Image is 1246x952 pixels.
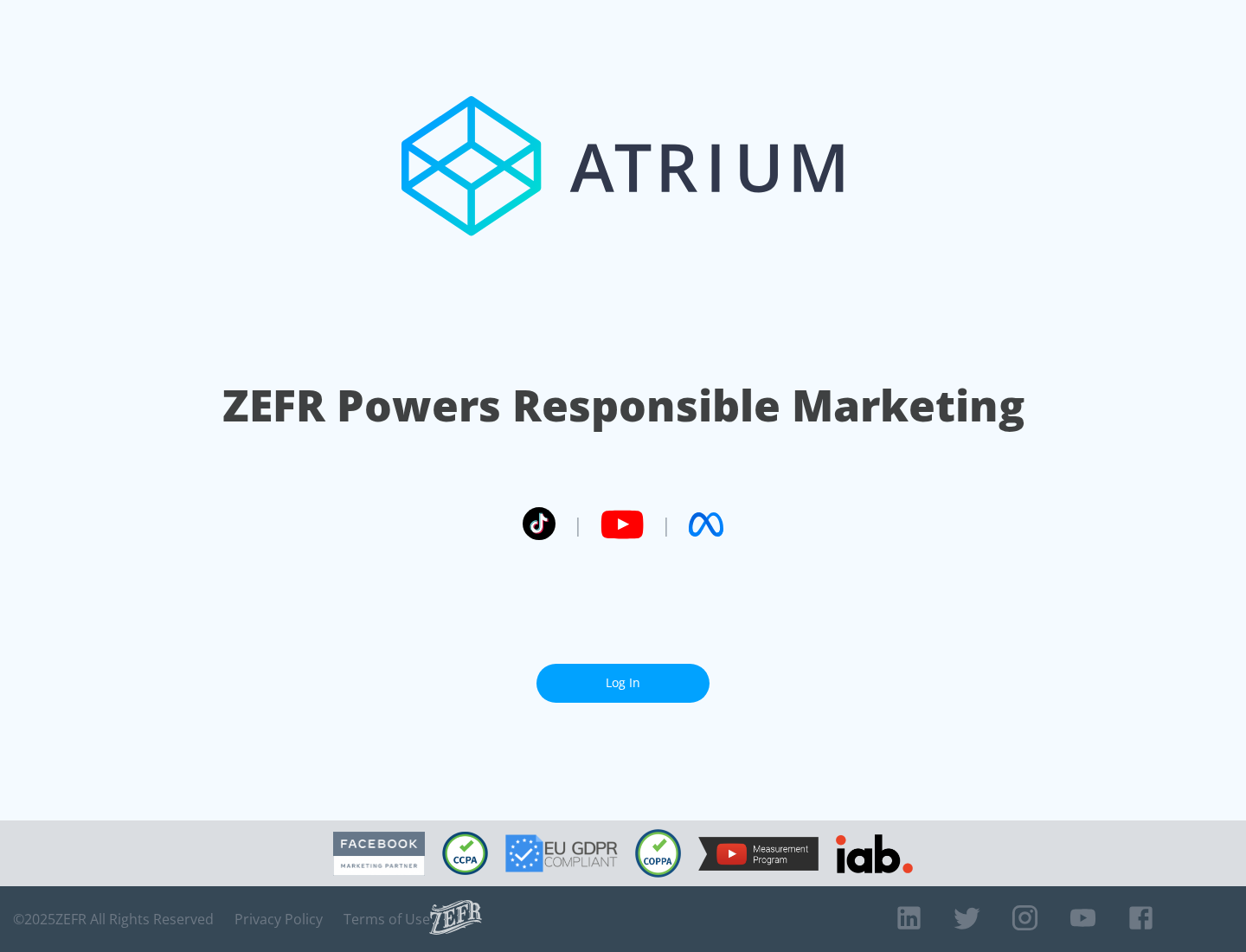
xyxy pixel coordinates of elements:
span: | [661,511,671,537]
img: IAB [836,834,913,873]
img: GDPR Compliant [505,834,618,872]
img: YouTube Measurement Program [698,837,819,871]
span: | [573,511,583,537]
span: © 2025 ZEFR All Rights Reserved [13,910,214,928]
a: Terms of Use [344,910,430,928]
img: Facebook Marketing Partner [333,832,425,876]
h1: ZEFR Powers Responsible Marketing [222,376,1024,435]
img: COPPA Compliant [635,829,681,878]
a: Privacy Policy [234,910,323,928]
a: Log In [536,664,710,703]
img: CCPA Compliant [442,832,488,875]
